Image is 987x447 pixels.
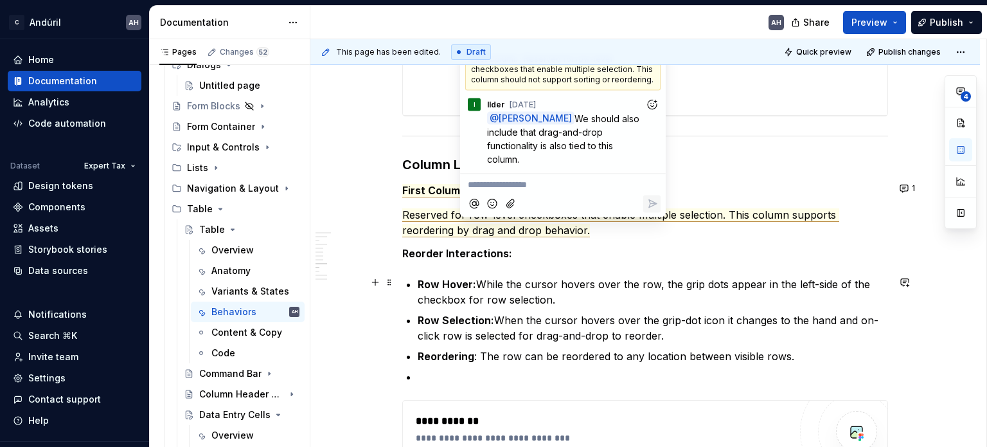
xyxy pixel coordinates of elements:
[199,367,262,380] div: Command Bar
[28,414,49,427] div: Help
[28,117,106,130] div: Code automation
[499,113,572,123] span: [PERSON_NAME]
[166,96,305,116] a: Form Blocks
[487,99,505,109] span: Ilder
[187,203,213,215] div: Table
[78,157,141,175] button: Expert Tax
[28,243,107,256] div: Storybook stories
[211,347,235,360] div: Code
[166,158,305,178] div: Lists
[8,113,141,134] a: Code automation
[3,8,147,36] button: CAndúrilAH
[643,96,661,113] button: Add reaction
[780,43,857,61] button: Quick preview
[191,343,305,363] a: Code
[292,306,298,318] div: AH
[211,306,256,318] div: Behaviors
[796,47,851,57] span: Quick preview
[179,363,305,384] a: Command Bar
[30,16,61,29] div: Andúril
[28,75,97,87] div: Documentation
[129,17,139,28] div: AH
[8,50,141,70] a: Home
[179,384,305,405] a: Column Header Cells
[8,304,141,325] button: Notifications
[211,244,254,257] div: Overview
[785,11,838,34] button: Share
[8,347,141,367] a: Invite team
[502,195,520,212] button: Attach files
[187,141,260,154] div: Input & Controls
[418,278,476,291] strong: Row Hover:
[28,179,93,192] div: Design tokens
[160,16,281,29] div: Documentation
[191,302,305,322] a: BehaviorsAH
[179,219,305,240] a: Table
[191,240,305,260] a: Overview
[199,388,284,401] div: Column Header Cells
[187,59,221,71] div: Dialogs
[211,429,254,442] div: Overview
[179,405,305,425] a: Data Entry Cells
[166,199,305,219] div: Table
[474,100,476,110] div: I
[28,393,101,406] div: Contact support
[187,100,240,113] div: Form Blocks
[771,17,781,28] div: AH
[843,11,906,34] button: Preview
[211,326,282,339] div: Content & Copy
[84,161,125,171] span: Expert Tax
[28,351,78,363] div: Invite team
[8,260,141,281] a: Data sources
[8,71,141,91] a: Documentation
[211,264,251,277] div: Anatomy
[402,208,839,237] span: Reserved for row-level checkboxes that enable multiple selection. This column supports reordering...
[8,218,141,239] a: Assets
[166,116,305,137] a: Form Container
[851,16,887,29] span: Preview
[643,195,661,212] button: Reply
[8,325,141,346] button: Search ⌘K
[878,47,941,57] span: Publish changes
[912,183,915,194] span: 1
[862,43,947,61] button: Publish changes
[166,55,305,75] div: Dialogs
[28,53,54,66] div: Home
[418,314,494,327] strong: Row Selection:
[199,79,260,92] div: Untitled page
[8,368,141,388] a: Settings
[465,48,661,91] div: First Column : Reserved for row-level checkboxes that enable multiple selection. This column shou...
[336,47,441,57] span: This page has been edited.
[166,137,305,158] div: Input & Controls
[191,322,305,343] a: Content & Copy
[418,277,888,307] p: While the cursor hovers over the row, the grip dots appear in the left-side of the checkbox for r...
[418,350,474,363] strong: Reordering
[187,120,255,133] div: Form Container
[8,389,141,410] button: Contact support
[911,11,982,34] button: Publish
[28,264,88,277] div: Data sources
[402,157,571,172] strong: Column Level Functionality
[191,425,305,446] a: Overview
[187,161,208,174] div: Lists
[484,195,501,212] button: Add emoji
[8,410,141,431] button: Help
[467,47,486,57] span: Draft
[199,408,271,421] div: Data Entry Cells
[199,223,225,236] div: Table
[220,47,269,57] div: Changes
[402,247,512,260] strong: Reorder Interactions:
[487,112,574,125] span: @
[487,113,642,164] span: We should also include that drag-and-drop functionality is also tied to this column.
[159,47,197,57] div: Pages
[28,96,69,109] div: Analytics
[191,281,305,302] a: Variants & States
[179,75,305,96] a: Untitled page
[256,47,269,57] span: 52
[28,201,85,214] div: Components
[191,260,305,281] a: Anatomy
[187,182,279,195] div: Navigation & Layout
[28,372,66,385] div: Settings
[8,176,141,196] a: Design tokens
[166,178,305,199] div: Navigation & Layout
